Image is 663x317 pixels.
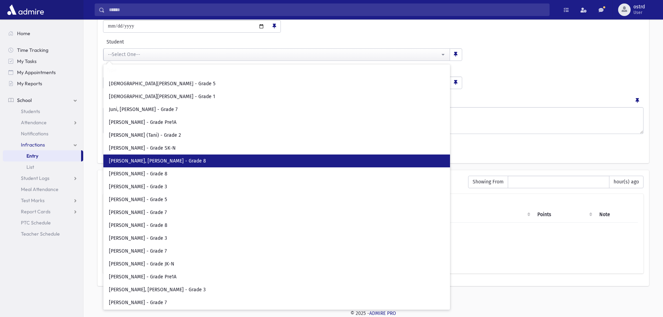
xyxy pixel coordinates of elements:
[21,119,47,126] span: Attendance
[3,45,83,56] a: Time Tracking
[26,164,34,170] span: List
[3,128,83,139] a: Notifications
[3,56,83,67] a: My Tasks
[109,209,167,216] span: [PERSON_NAME] - Grade 7
[109,235,167,242] span: [PERSON_NAME] - Grade 3
[21,186,58,192] span: Meal Attendance
[3,139,83,150] a: Infractions
[109,248,167,255] span: [PERSON_NAME] - Grade 7
[95,310,652,317] div: © 2025 -
[17,97,32,103] span: School
[609,176,644,188] span: hour(s) ago
[108,51,440,58] div: --Select One--
[17,69,56,76] span: My Appointments
[21,142,45,148] span: Infractions
[109,222,167,229] span: [PERSON_NAME] - Grade 8
[109,196,167,203] span: [PERSON_NAME] - Grade 5
[109,80,215,87] span: [DEMOGRAPHIC_DATA][PERSON_NAME] - Grade 5
[109,132,181,139] span: [PERSON_NAME] (Tani) - Grade 2
[595,207,638,223] th: Note
[6,3,46,17] img: AdmirePro
[105,3,549,16] input: Search
[468,176,508,188] span: Showing From
[109,171,167,177] span: [PERSON_NAME] - Grade 8
[369,310,396,316] a: ADMIRE PRO
[103,95,114,104] label: Note
[17,30,30,37] span: Home
[103,48,450,61] button: --Select One--
[3,78,83,89] a: My Reports
[26,153,38,159] span: Entry
[103,176,461,182] h6: Recently Entered
[109,106,177,113] span: Juni, [PERSON_NAME] - Grade 7
[17,80,42,87] span: My Reports
[109,183,167,190] span: [PERSON_NAME] - Grade 3
[3,184,83,195] a: Meal Attendance
[369,207,533,223] th: Type: activate to sort column ascending
[3,217,83,228] a: PTC Schedule
[3,161,83,173] a: List
[109,286,206,293] span: [PERSON_NAME], [PERSON_NAME] - Grade 3
[3,150,81,161] a: Entry
[3,95,83,106] a: School
[3,228,83,239] a: Teacher Schedule
[109,93,215,100] span: [DEMOGRAPHIC_DATA][PERSON_NAME] - Grade 1
[633,4,645,10] span: ostrd
[21,208,50,215] span: Report Cards
[109,119,176,126] span: [PERSON_NAME] - Grade Pre1A
[109,274,176,280] span: [PERSON_NAME] - Grade Pre1A
[3,117,83,128] a: Attendance
[3,206,83,217] a: Report Cards
[17,58,37,64] span: My Tasks
[21,175,49,181] span: Student Logs
[103,66,283,74] label: Type
[3,106,83,117] a: Students
[369,222,533,241] td: LK Late to Class - Excused
[3,67,83,78] a: My Appointments
[109,261,174,268] span: [PERSON_NAME] - Grade JK-N
[21,197,45,204] span: Test Marks
[633,10,645,15] span: User
[3,195,83,206] a: Test Marks
[21,231,60,237] span: Teacher Schedule
[109,299,167,306] span: [PERSON_NAME] - Grade 7
[109,158,206,165] span: [PERSON_NAME], [PERSON_NAME] - Grade 8
[106,69,447,80] input: Search
[21,130,48,137] span: Notifications
[3,173,83,184] a: Student Logs
[103,38,342,46] label: Student
[21,108,40,114] span: Students
[109,145,176,152] span: [PERSON_NAME] - Grade SK-N
[21,220,51,226] span: PTC Schedule
[3,28,83,39] a: Home
[17,47,48,53] span: Time Tracking
[533,207,595,223] th: Points: activate to sort column ascending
